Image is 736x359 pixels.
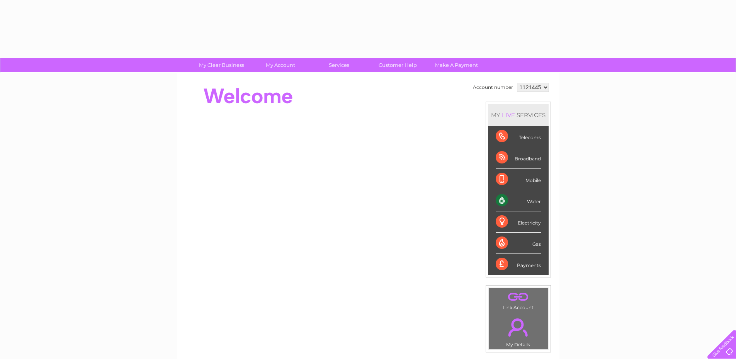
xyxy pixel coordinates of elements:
[190,58,253,72] a: My Clear Business
[500,111,517,119] div: LIVE
[425,58,488,72] a: Make A Payment
[366,58,430,72] a: Customer Help
[307,58,371,72] a: Services
[496,169,541,190] div: Mobile
[248,58,312,72] a: My Account
[496,233,541,254] div: Gas
[496,254,541,275] div: Payments
[496,147,541,168] div: Broadband
[471,81,515,94] td: Account number
[491,290,546,304] a: .
[488,288,548,312] td: Link Account
[488,104,549,126] div: MY SERVICES
[496,126,541,147] div: Telecoms
[496,190,541,211] div: Water
[496,211,541,233] div: Electricity
[491,314,546,341] a: .
[488,312,548,350] td: My Details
